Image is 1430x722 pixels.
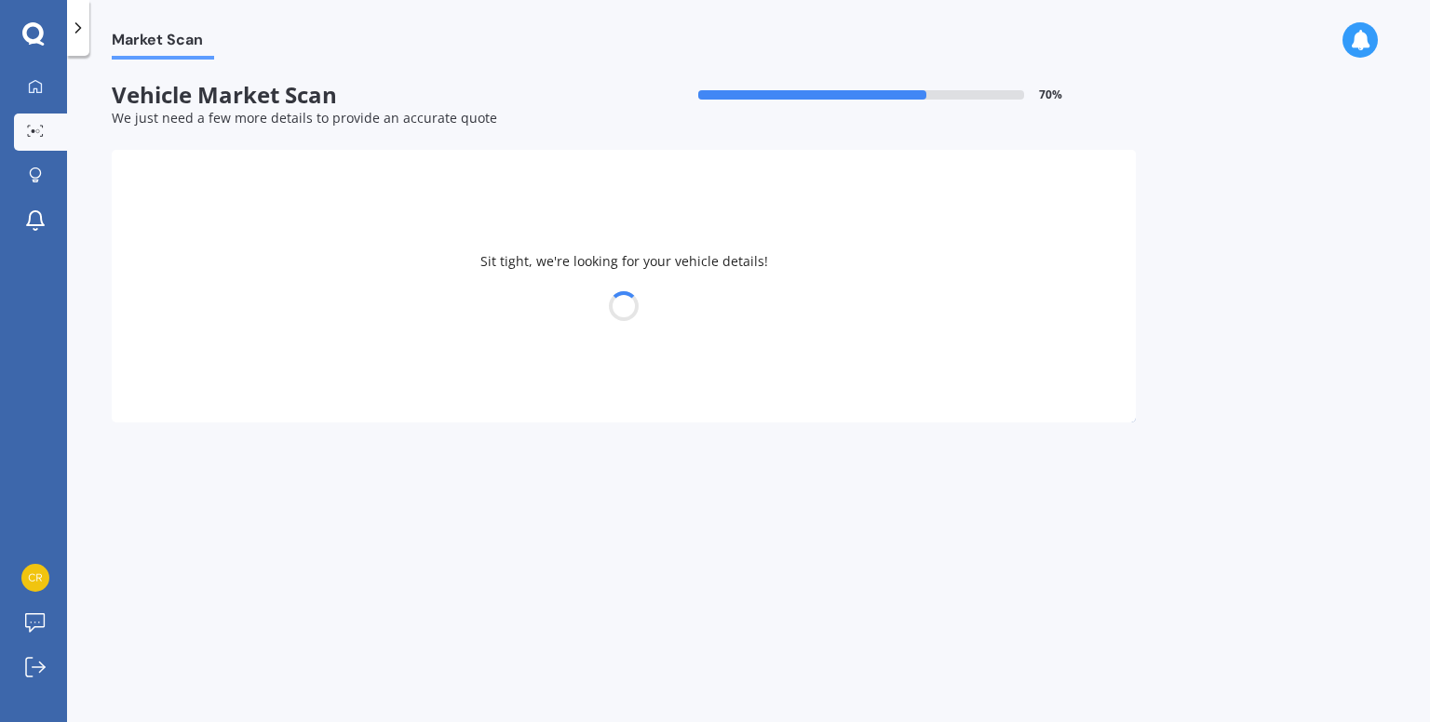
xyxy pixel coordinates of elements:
img: 570908f0e74851bddf622e5f7b4e02c6 [21,564,49,592]
span: 70 % [1039,88,1062,101]
div: Sit tight, we're looking for your vehicle details! [112,150,1136,422]
span: Market Scan [112,31,214,56]
span: We just need a few more details to provide an accurate quote [112,109,497,127]
span: Vehicle Market Scan [112,82,624,109]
